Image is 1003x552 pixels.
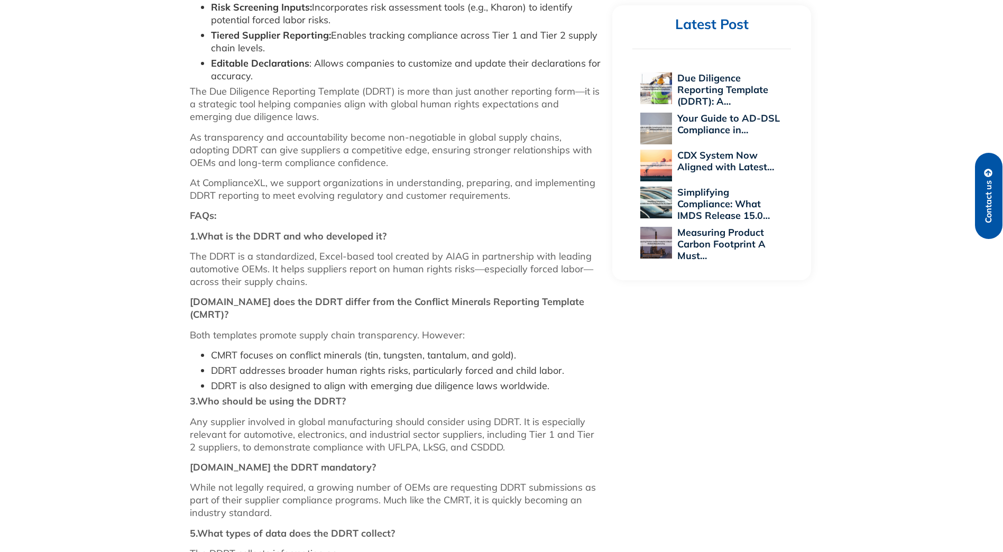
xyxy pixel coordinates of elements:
[984,180,993,223] span: Contact us
[190,230,387,242] strong: 1.What is the DDRT and who developed it?
[211,29,331,41] strong: Tiered Supplier Reporting:
[190,395,346,407] strong: 3.Who should be using the DDRT?
[190,527,395,539] strong: 5.What types of data does the DDRT collect?
[975,153,1002,239] a: Contact us
[640,72,672,104] img: Due Diligence Reporting Template (DDRT): A Supplier’s Roadmap to Compliance
[211,364,602,377] li: DDRT addresses broader human rights risks, particularly forced and child labor.
[677,186,770,222] a: Simplifying Compliance: What IMDS Release 15.0…
[211,1,312,13] strong: Risk Screening Inputs:
[211,349,602,362] li: CMRT focuses on conflict minerals (tin, tungsten, tantalum, and gold).
[190,85,602,123] p: The Due Diligence Reporting Template (DDRT) is more than just another reporting form—it is a stra...
[632,16,791,33] h2: Latest Post
[211,57,602,82] li: : Allows companies to customize and update their declarations for accuracy.
[190,209,216,222] strong: FAQs:
[211,29,602,54] li: Enables tracking compliance across Tier 1 and Tier 2 supply chain levels.
[640,187,672,218] img: Simplifying Compliance: What IMDS Release 15.0 Means for PCF Reporting
[190,416,602,454] p: Any supplier involved in global manufacturing should consider using DDRT. It is especially releva...
[211,57,309,69] strong: Editable Declarations
[190,461,376,473] strong: [DOMAIN_NAME] the DDRT mandatory?
[640,113,672,144] img: Your Guide to AD-DSL Compliance in the Aerospace and Defense Industry
[677,112,780,136] a: Your Guide to AD-DSL Compliance in…
[190,131,602,169] p: As transparency and accountability become non-negotiable in global supply chains, adopting DDRT c...
[190,329,602,342] p: Both templates promote supply chain transparency. However:
[677,226,766,262] a: Measuring Product Carbon Footprint A Must…
[190,177,602,202] p: At ComplianceXL, we support organizations in understanding, preparing, and implementing DDRT repo...
[640,150,672,181] img: CDX System Now Aligned with Latest EU POPs Rules
[190,296,584,320] strong: [DOMAIN_NAME] does the DDRT differ from the Conflict Minerals Reporting Template (CMRT)?
[211,380,602,392] li: DDRT is also designed to align with emerging due diligence laws worldwide.
[190,481,602,519] p: While not legally required, a growing number of OEMs are requesting DDRT submissions as part of t...
[677,72,768,107] a: Due Diligence Reporting Template (DDRT): A…
[677,149,774,173] a: CDX System Now Aligned with Latest…
[640,227,672,259] img: Measuring Product Carbon Footprint A Must for Modern Manufacturing
[190,250,602,288] p: The DDRT is a standardized, Excel-based tool created by AIAG in partnership with leading automoti...
[211,1,602,26] li: Incorporates risk assessment tools (e.g., Kharon) to identify potential forced labor risks.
